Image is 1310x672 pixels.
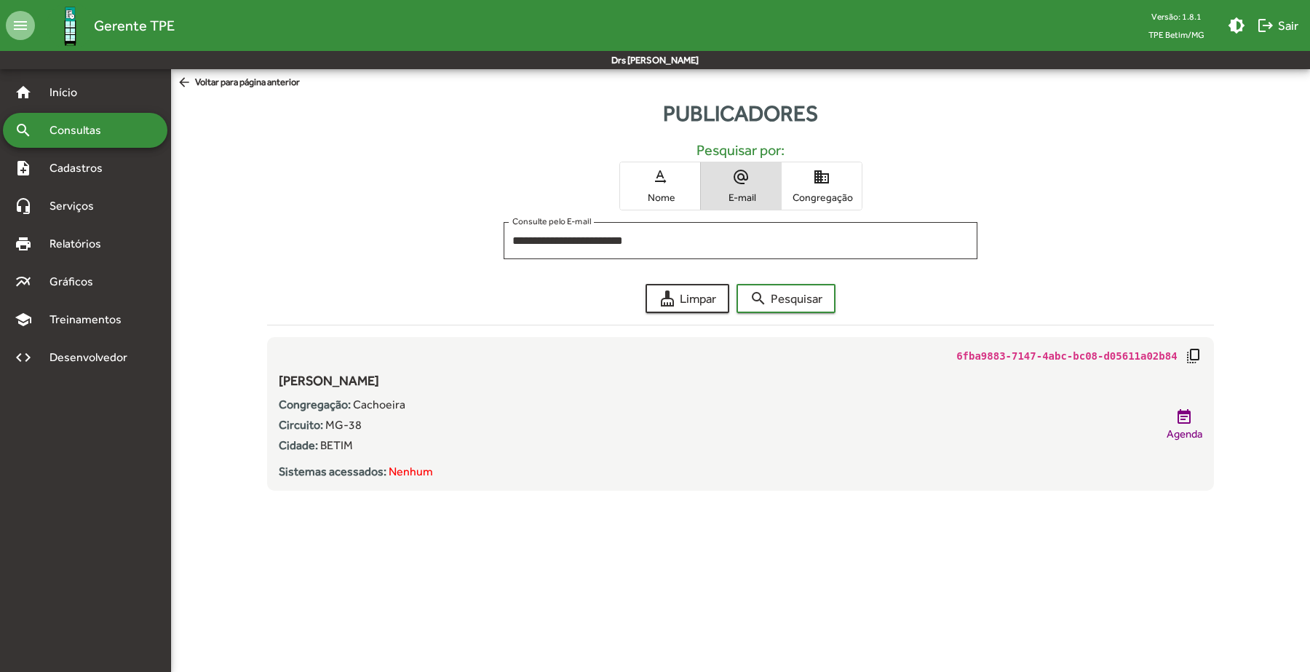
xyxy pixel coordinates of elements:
[1137,7,1216,25] div: Versão: 1.8.1
[15,273,32,290] mat-icon: multiline_chart
[279,418,323,432] strong: Circuito:
[1257,17,1274,34] mat-icon: logout
[41,159,122,177] span: Cadastros
[782,162,862,210] button: Congregação
[15,159,32,177] mat-icon: note_add
[41,122,120,139] span: Consultas
[701,162,781,210] button: E-mail
[1185,347,1202,365] mat-icon: copy_all
[651,168,669,186] mat-icon: text_rotation_none
[41,197,114,215] span: Serviços
[750,285,822,312] span: Pesquisar
[1137,25,1216,44] span: TPE Betim/MG
[624,191,696,204] span: Nome
[389,465,433,478] span: Nenhum
[750,290,767,307] mat-icon: search
[47,2,94,50] img: Logo
[704,191,777,204] span: E-mail
[646,284,729,313] button: Limpar
[813,168,830,186] mat-icon: domain
[279,438,318,452] strong: Cidade:
[41,273,113,290] span: Gráficos
[325,418,362,432] span: MG-38
[1251,12,1304,39] button: Sair
[732,168,750,186] mat-icon: alternate_email
[1228,17,1245,34] mat-icon: brightness_medium
[1257,12,1298,39] span: Sair
[177,75,195,91] mat-icon: arrow_back
[353,398,405,411] span: Cachoeira
[785,191,858,204] span: Congregação
[15,235,32,253] mat-icon: print
[620,162,700,210] button: Nome
[41,311,139,328] span: Treinamentos
[1167,426,1202,443] span: Agenda
[320,438,353,452] span: BETIM
[659,290,676,307] mat-icon: cleaning_services
[41,84,98,101] span: Início
[94,14,175,37] span: Gerente TPE
[15,349,32,366] mat-icon: code
[6,11,35,40] mat-icon: menu
[279,465,386,478] strong: Sistemas acessados:
[1175,408,1193,426] mat-icon: event_note
[659,285,716,312] span: Limpar
[15,197,32,215] mat-icon: headset_mic
[177,75,300,91] span: Voltar para página anterior
[279,398,351,411] strong: Congregação:
[15,84,32,101] mat-icon: home
[35,2,175,50] a: Gerente TPE
[41,349,144,366] span: Desenvolvedor
[279,373,379,388] span: [PERSON_NAME]
[279,141,1202,159] h5: Pesquisar por:
[41,235,120,253] span: Relatórios
[956,349,1177,364] code: 6fba9883-7147-4abc-bc08-d05611a02b84
[15,311,32,328] mat-icon: school
[737,284,835,313] button: Pesquisar
[171,97,1310,130] div: Publicadores
[15,122,32,139] mat-icon: search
